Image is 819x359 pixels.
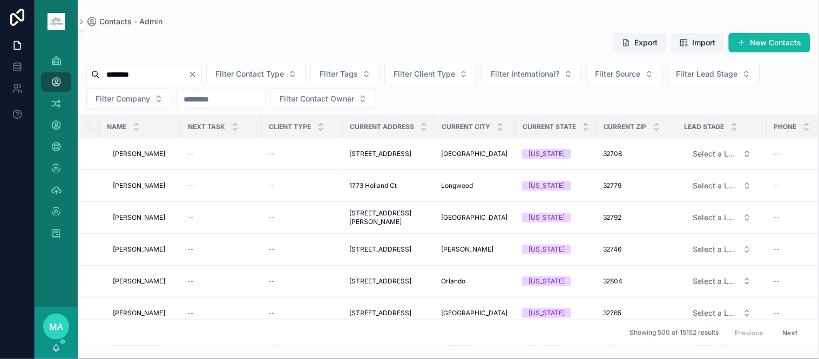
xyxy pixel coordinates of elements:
[349,181,397,190] span: 1773 Holland Ct
[604,123,647,131] span: Current Zip
[268,309,275,317] span: --
[603,277,623,286] span: 32804
[86,89,172,109] button: Select Button
[215,69,284,79] span: Filter Contact Type
[99,16,163,27] span: Contacts - Admin
[441,213,509,222] a: [GEOGRAPHIC_DATA]
[113,213,165,222] span: [PERSON_NAME]
[113,245,165,254] span: [PERSON_NAME]
[693,37,716,48] span: Import
[522,213,590,222] a: [US_STATE]
[441,277,465,286] span: Orlando
[268,245,336,254] a: --
[441,150,507,158] span: [GEOGRAPHIC_DATA]
[113,309,165,317] span: [PERSON_NAME]
[350,123,414,131] span: Current Address
[268,181,336,190] a: --
[187,277,255,286] a: --
[774,123,797,131] span: Phone
[349,181,428,190] a: 1773 Holland Ct
[187,213,194,222] span: --
[35,43,78,257] div: scrollable content
[268,213,275,222] span: --
[113,277,165,286] span: [PERSON_NAME]
[441,213,507,222] span: [GEOGRAPHIC_DATA]
[270,89,376,109] button: Select Button
[693,180,739,191] span: Select a Lead Stage
[684,271,761,292] a: Select Button
[349,209,428,226] a: [STREET_ADDRESS][PERSON_NAME]
[603,245,622,254] span: 32746
[268,213,336,222] a: --
[613,33,667,52] button: Export
[774,309,780,317] span: --
[529,149,565,159] div: [US_STATE]
[522,308,590,318] a: [US_STATE]
[603,181,622,190] span: 32779
[774,150,780,158] span: --
[685,123,725,131] span: Lead Stage
[187,150,255,158] a: --
[774,213,780,222] span: --
[685,303,760,323] button: Select Button
[693,308,739,319] span: Select a Lead Stage
[349,309,428,317] a: [STREET_ADDRESS]
[384,64,477,84] button: Select Button
[603,181,671,190] a: 32779
[48,13,65,30] img: App logo
[603,277,671,286] a: 32804
[684,239,761,260] a: Select Button
[441,309,509,317] a: [GEOGRAPHIC_DATA]
[671,33,725,52] button: Import
[113,309,174,317] a: [PERSON_NAME]
[280,93,354,104] span: Filter Contact Owner
[522,276,590,286] a: [US_STATE]
[268,150,275,158] span: --
[441,245,493,254] span: [PERSON_NAME]
[630,329,719,337] span: Showing 500 of 15152 results
[684,144,761,164] a: Select Button
[685,272,760,291] button: Select Button
[441,245,509,254] a: [PERSON_NAME]
[684,303,761,323] a: Select Button
[603,245,671,254] a: 32746
[676,69,738,79] span: Filter Lead Stage
[685,208,760,227] button: Select Button
[96,93,150,104] span: Filter Company
[349,150,411,158] span: [STREET_ADDRESS]
[482,64,582,84] button: Select Button
[729,33,810,52] button: New Contacts
[684,175,761,196] a: Select Button
[349,277,411,286] span: [STREET_ADDRESS]
[529,276,565,286] div: [US_STATE]
[522,181,590,191] a: [US_STATE]
[529,245,565,254] div: [US_STATE]
[349,245,411,254] span: [STREET_ADDRESS]
[441,150,509,158] a: [GEOGRAPHIC_DATA]
[667,64,760,84] button: Select Button
[187,181,255,190] a: --
[86,16,163,27] a: Contacts - Admin
[595,69,641,79] span: Filter Source
[441,277,509,286] a: Orlando
[113,181,174,190] a: [PERSON_NAME]
[693,148,739,159] span: Select a Lead Stage
[188,123,225,131] span: Next Task
[442,123,490,131] span: Current City
[187,309,194,317] span: --
[206,64,306,84] button: Select Button
[268,181,275,190] span: --
[113,277,174,286] a: [PERSON_NAME]
[268,277,336,286] a: --
[441,309,507,317] span: [GEOGRAPHIC_DATA]
[586,64,663,84] button: Select Button
[268,309,336,317] a: --
[349,277,428,286] a: [STREET_ADDRESS]
[310,64,380,84] button: Select Button
[268,277,275,286] span: --
[113,150,174,158] a: [PERSON_NAME]
[441,181,473,190] span: Longwood
[491,69,560,79] span: Filter International?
